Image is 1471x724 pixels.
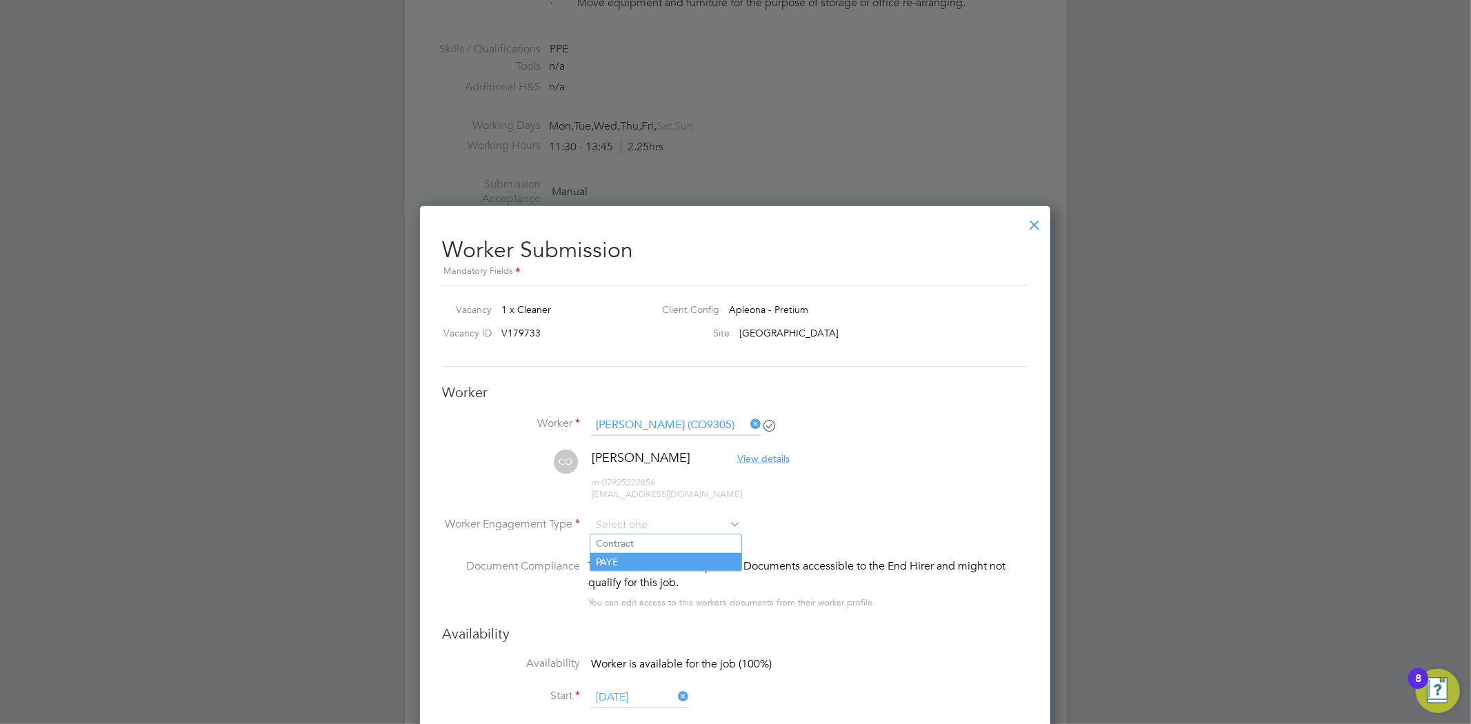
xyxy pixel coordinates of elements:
div: This worker has no Compliance Documents accessible to the End Hirer and might not qualify for thi... [588,558,1028,591]
div: 8 [1415,678,1421,696]
h3: Availability [442,625,1028,643]
input: Select one [591,515,741,536]
h2: Worker Submission [442,225,1028,280]
li: PAYE [590,553,741,571]
div: You can edit access to this worker’s documents from their worker profile. [588,594,875,611]
label: Document Compliance [442,558,580,608]
input: Search for... [591,415,761,436]
span: [GEOGRAPHIC_DATA] [740,327,839,339]
span: [EMAIL_ADDRESS][DOMAIN_NAME] [592,488,742,500]
span: Worker is available for the job (100%) [591,657,772,671]
span: V179733 [501,327,541,339]
label: Vacancy [437,303,492,316]
input: Select one [591,687,689,708]
label: Client Config [652,303,720,316]
span: CO [554,450,578,474]
label: Vacancy ID [437,327,492,339]
label: Worker Engagement Type [442,517,580,532]
label: Availability [442,656,580,671]
h3: Worker [442,383,1028,401]
div: Mandatory Fields [442,264,1028,279]
span: [PERSON_NAME] [592,450,690,465]
span: m: [592,476,602,488]
span: 07925222856 [592,476,655,488]
li: Contract [590,534,741,552]
span: Apleona - Pretium [730,303,809,316]
button: Open Resource Center, 8 new notifications [1416,669,1460,713]
span: View details [737,452,790,465]
span: 1 x Cleaner [501,303,551,316]
label: Start [442,689,580,703]
label: Worker [442,416,580,431]
label: Site [652,327,730,339]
